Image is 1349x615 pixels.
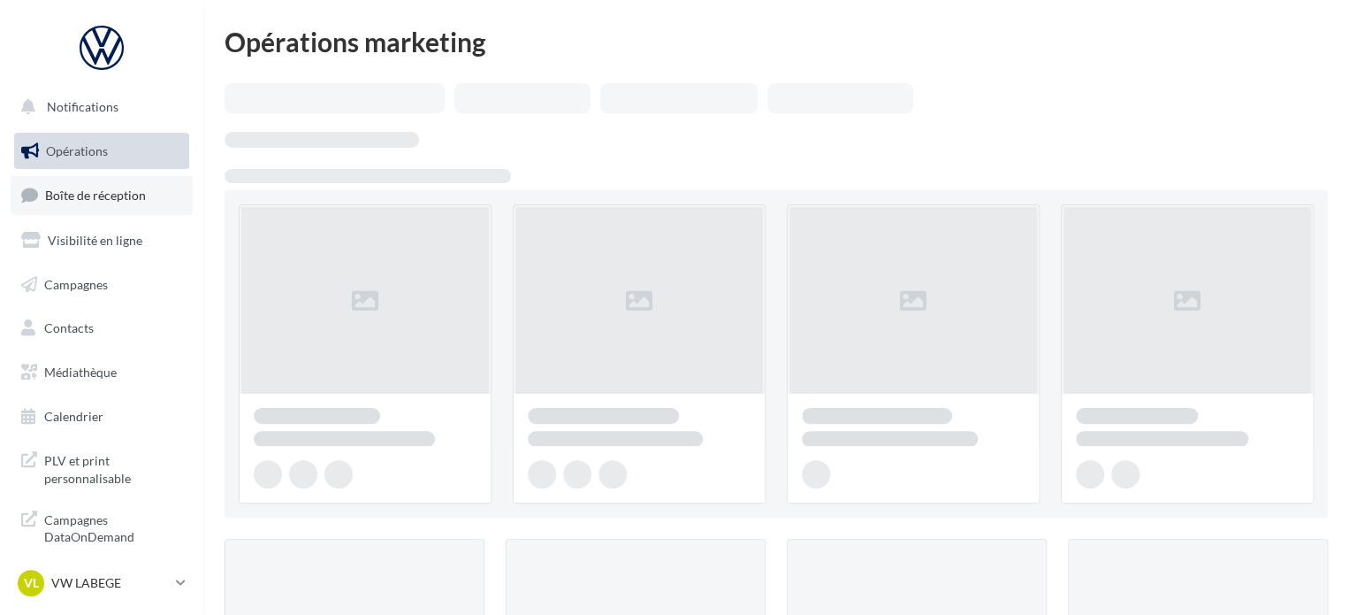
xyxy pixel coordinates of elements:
[225,28,1328,55] div: Opérations marketing
[14,566,189,600] a: VL VW LABEGE
[11,354,193,391] a: Médiathèque
[44,276,108,291] span: Campagnes
[51,574,169,592] p: VW LABEGE
[47,99,118,114] span: Notifications
[11,442,193,494] a: PLV et print personnalisable
[44,409,103,424] span: Calendrier
[44,508,182,546] span: Campagnes DataOnDemand
[46,143,108,158] span: Opérations
[11,222,193,259] a: Visibilité en ligne
[11,266,193,304] a: Campagnes
[48,233,142,248] span: Visibilité en ligne
[44,449,182,487] span: PLV et print personnalisable
[11,310,193,347] a: Contacts
[44,365,117,380] span: Médiathèque
[11,501,193,553] a: Campagnes DataOnDemand
[44,320,94,335] span: Contacts
[45,188,146,203] span: Boîte de réception
[11,176,193,214] a: Boîte de réception
[11,133,193,170] a: Opérations
[11,398,193,435] a: Calendrier
[11,88,186,126] button: Notifications
[24,574,39,592] span: VL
